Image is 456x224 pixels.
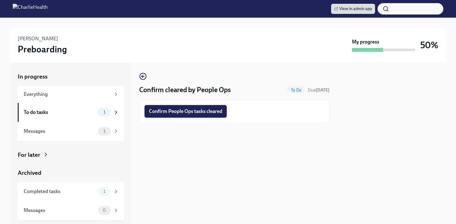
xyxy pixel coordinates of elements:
[145,105,227,118] button: Confirm People Ops tasks cleared
[18,151,124,159] a: For later
[18,201,124,220] a: Messages0
[420,39,438,51] h3: 50%
[18,182,124,201] a: Completed tasks1
[139,85,231,95] h4: Confirm cleared by People Ops
[316,87,330,93] strong: [DATE]
[24,91,111,98] div: Everything
[13,4,48,14] img: CharlieHealth
[100,129,109,133] span: 1
[18,103,124,122] a: To do tasks1
[99,208,110,213] span: 0
[308,87,330,93] span: September 10th, 2025 09:00
[24,109,96,116] div: To do tasks
[352,38,379,45] strong: My progress
[24,207,96,214] div: Messages
[18,73,124,81] a: In progress
[18,35,58,42] h6: [PERSON_NAME]
[100,110,109,115] span: 1
[287,88,305,92] span: To Do
[18,44,67,55] h3: Preboarding
[331,4,375,14] a: View in admin app
[18,122,124,141] a: Messages1
[24,128,96,135] div: Messages
[18,169,124,177] a: Archived
[18,86,124,103] a: Everything
[334,6,372,12] span: View in admin app
[149,108,222,115] span: Confirm People Ops tasks cleared
[100,189,109,194] span: 1
[24,188,96,195] div: Completed tasks
[308,87,330,93] span: Due
[18,151,40,159] div: For later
